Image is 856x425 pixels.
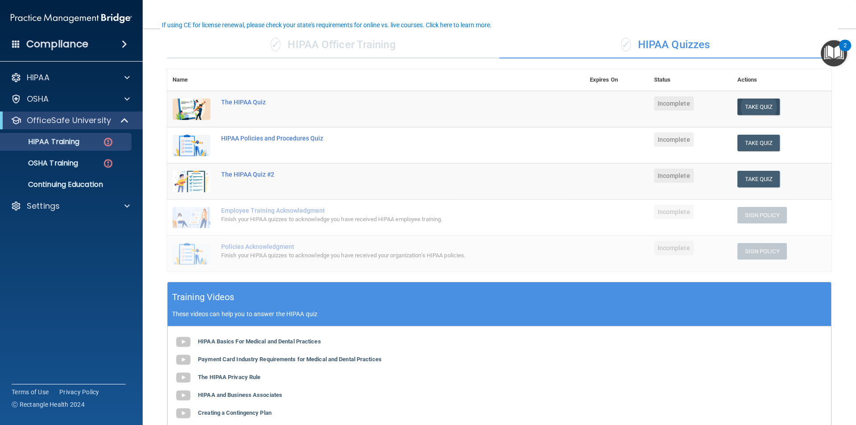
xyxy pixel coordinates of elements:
[172,289,235,305] h5: Training Videos
[11,9,132,27] img: PMB logo
[162,22,492,28] div: If using CE for license renewal, please check your state's requirements for online vs. live cours...
[221,214,540,225] div: Finish your HIPAA quizzes to acknowledge you have received HIPAA employee training.
[198,338,321,345] b: HIPAA Basics For Medical and Dental Practices
[11,94,130,104] a: OSHA
[221,250,540,261] div: Finish your HIPAA quizzes to acknowledge you have received your organization’s HIPAA policies.
[6,180,128,189] p: Continuing Education
[654,241,694,255] span: Incomplete
[732,69,831,91] th: Actions
[821,40,847,66] button: Open Resource Center, 2 new notifications
[844,45,847,57] div: 2
[221,207,540,214] div: Employee Training Acknowledgment
[27,201,60,211] p: Settings
[27,72,49,83] p: HIPAA
[167,69,216,91] th: Name
[12,400,85,409] span: Ⓒ Rectangle Health 2024
[103,158,114,169] img: danger-circle.6113f641.png
[198,409,272,416] b: Creating a Contingency Plan
[11,115,129,126] a: OfficeSafe University
[160,21,493,29] button: If using CE for license renewal, please check your state's requirements for online vs. live cours...
[221,243,540,250] div: Policies Acknowledgment
[174,404,192,422] img: gray_youtube_icon.38fcd6cc.png
[737,207,787,223] button: Sign Policy
[221,171,540,178] div: The HIPAA Quiz #2
[6,137,79,146] p: HIPAA Training
[198,356,382,363] b: Payment Card Industry Requirements for Medical and Dental Practices
[6,159,78,168] p: OSHA Training
[737,135,780,151] button: Take Quiz
[584,69,649,91] th: Expires On
[174,387,192,404] img: gray_youtube_icon.38fcd6cc.png
[12,388,49,396] a: Terms of Use
[174,351,192,369] img: gray_youtube_icon.38fcd6cc.png
[737,243,787,260] button: Sign Policy
[737,99,780,115] button: Take Quiz
[737,171,780,187] button: Take Quiz
[59,388,99,396] a: Privacy Policy
[26,38,88,50] h4: Compliance
[621,38,631,51] span: ✓
[11,201,130,211] a: Settings
[271,38,280,51] span: ✓
[27,94,49,104] p: OSHA
[167,32,499,58] div: HIPAA Officer Training
[654,169,694,183] span: Incomplete
[654,96,694,111] span: Incomplete
[172,310,827,318] p: These videos can help you to answer the HIPAA quiz
[174,369,192,387] img: gray_youtube_icon.38fcd6cc.png
[499,32,831,58] div: HIPAA Quizzes
[221,99,540,106] div: The HIPAA Quiz
[11,72,130,83] a: HIPAA
[174,333,192,351] img: gray_youtube_icon.38fcd6cc.png
[103,136,114,148] img: danger-circle.6113f641.png
[649,69,732,91] th: Status
[221,135,540,142] div: HIPAA Policies and Procedures Quiz
[654,205,694,219] span: Incomplete
[198,392,282,398] b: HIPAA and Business Associates
[27,115,111,126] p: OfficeSafe University
[654,132,694,147] span: Incomplete
[198,374,260,380] b: The HIPAA Privacy Rule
